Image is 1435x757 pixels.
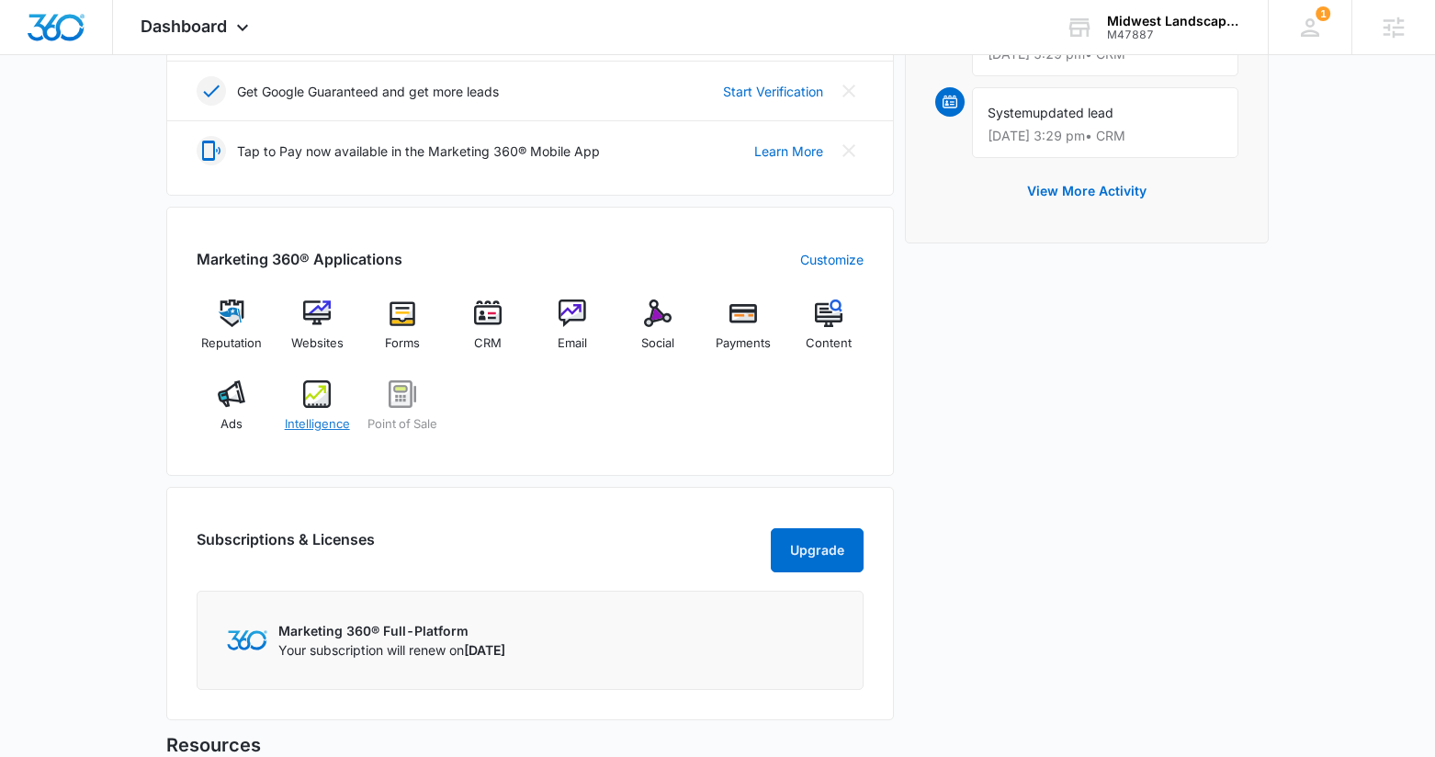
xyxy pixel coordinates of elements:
a: Content [793,299,864,366]
span: Payments [716,334,771,353]
span: Point of Sale [367,415,437,434]
span: System [988,105,1033,120]
span: Email [558,334,587,353]
p: Your subscription will renew on [278,640,505,660]
img: Marketing 360 Logo [227,630,267,650]
h2: Subscriptions & Licenses [197,528,375,565]
span: Websites [291,334,344,353]
a: CRM [452,299,523,366]
a: Point of Sale [367,380,438,446]
a: Social [623,299,694,366]
p: [DATE] 5:29 pm • CRM [988,48,1223,61]
span: Intelligence [285,415,350,434]
p: [DATE] 3:29 pm • CRM [988,130,1223,142]
button: Upgrade [771,528,864,572]
p: Get Google Guaranteed and get more leads [237,82,499,101]
a: Intelligence [282,380,353,446]
span: Ads [220,415,243,434]
a: Reputation [197,299,267,366]
span: updated lead [1033,105,1113,120]
div: account name [1107,14,1241,28]
span: Forms [385,334,420,353]
span: Content [806,334,852,353]
span: 1 [1316,6,1330,21]
div: account id [1107,28,1241,41]
button: View More Activity [1009,169,1165,213]
p: Marketing 360® Full-Platform [278,621,505,640]
a: Ads [197,380,267,446]
button: Close [834,136,864,165]
a: Customize [800,250,864,269]
a: Learn More [754,141,823,161]
p: Tap to Pay now available in the Marketing 360® Mobile App [237,141,600,161]
span: Reputation [201,334,262,353]
a: Websites [282,299,353,366]
a: Start Verification [723,82,823,101]
span: Social [641,334,674,353]
button: Close [834,76,864,106]
a: Forms [367,299,438,366]
a: Email [537,299,608,366]
span: Dashboard [141,17,227,36]
span: CRM [474,334,502,353]
div: notifications count [1316,6,1330,21]
h2: Marketing 360® Applications [197,248,402,270]
span: [DATE] [464,642,505,658]
a: Payments [708,299,779,366]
